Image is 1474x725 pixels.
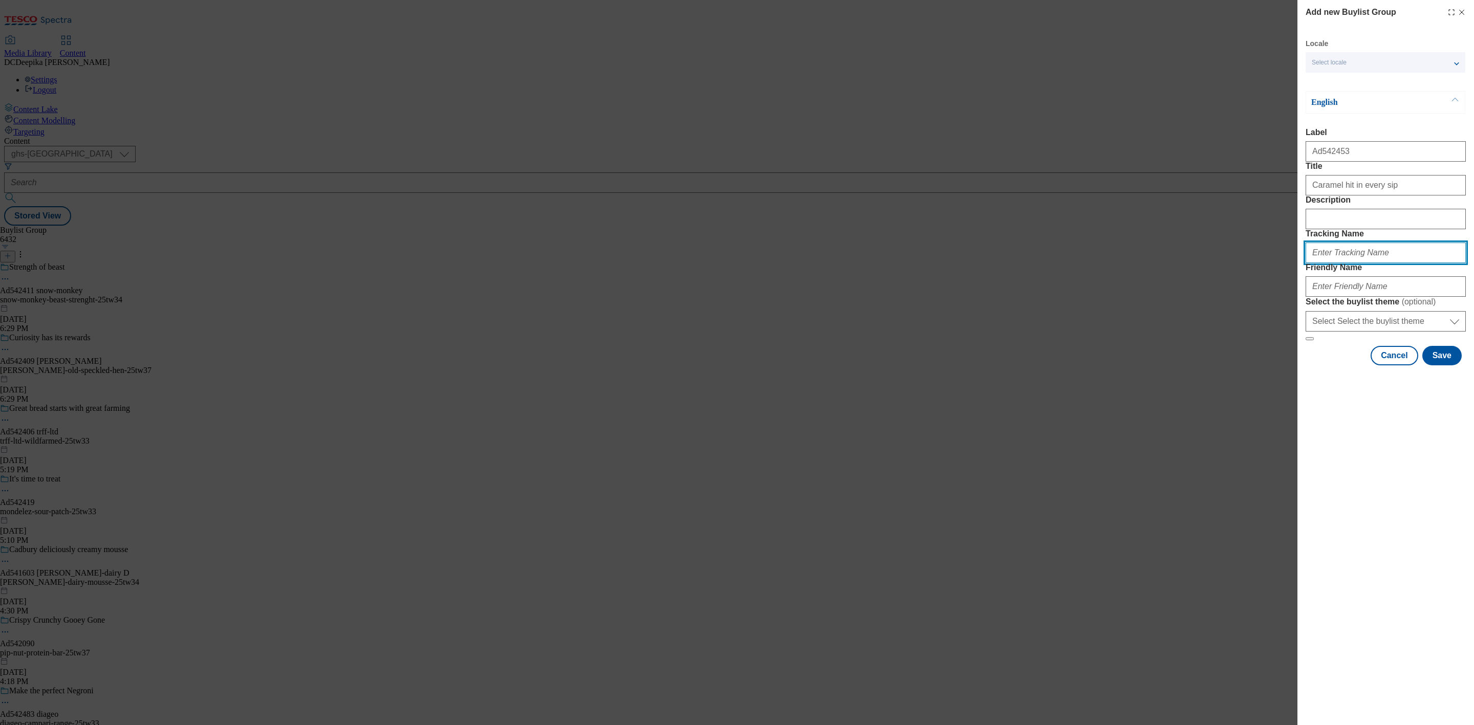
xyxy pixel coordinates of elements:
[1422,346,1462,365] button: Save
[1306,243,1466,263] input: Enter Tracking Name
[1312,59,1347,67] span: Select locale
[1306,276,1466,297] input: Enter Friendly Name
[1311,97,1419,107] p: English
[1306,263,1466,272] label: Friendly Name
[1306,209,1466,229] input: Enter Description
[1371,346,1418,365] button: Cancel
[1306,6,1396,18] h4: Add new Buylist Group
[1306,41,1328,47] label: Locale
[1306,175,1466,195] input: Enter Title
[1402,297,1436,306] span: ( optional )
[1306,52,1465,73] button: Select locale
[1306,141,1466,162] input: Enter Label
[1306,297,1466,307] label: Select the buylist theme
[1306,195,1466,205] label: Description
[1306,229,1466,238] label: Tracking Name
[1306,162,1466,171] label: Title
[1306,128,1466,137] label: Label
